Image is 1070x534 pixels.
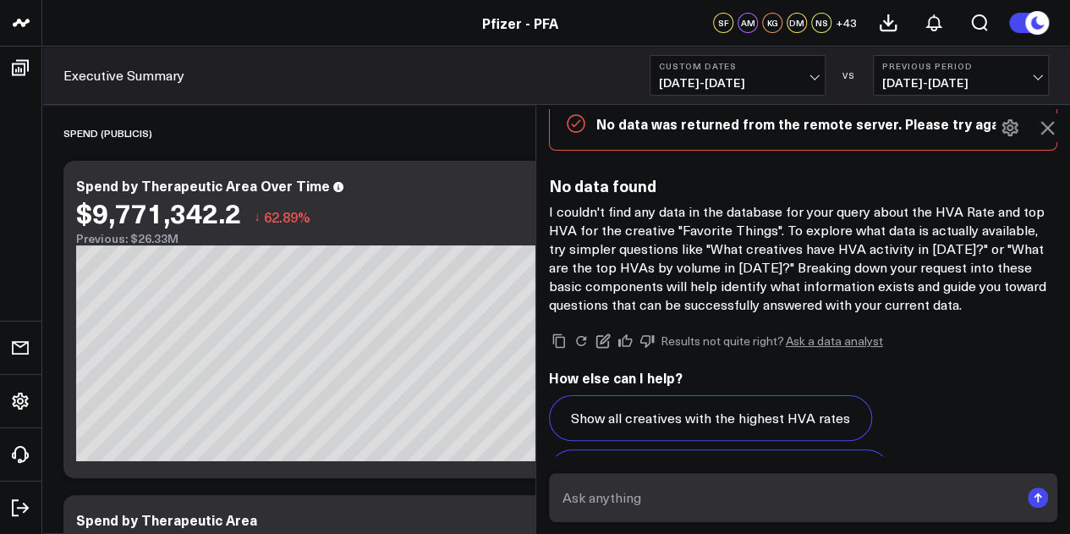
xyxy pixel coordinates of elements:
[549,449,890,495] button: Which creatives have the most unique sessions?
[811,13,831,33] div: NS
[882,61,1040,71] b: Previous Period
[786,335,883,347] a: Ask a data analyst
[836,17,857,29] span: + 43
[549,395,872,441] button: Show all creatives with the highest HVA rates
[661,333,784,349] span: Results not quite right?
[63,113,152,152] div: SPEND (PUBLICIS)
[834,70,864,80] div: VS
[76,510,257,529] div: Spend by Therapeutic Area
[762,13,782,33] div: KG
[76,232,609,245] div: Previous: $26.33M
[254,206,261,228] span: ↓
[264,207,310,226] span: 62.89%
[549,202,1058,314] p: I couldn't find any data in the database for your query about the HVA Rate and top HVA for the cr...
[882,76,1040,90] span: [DATE] - [DATE]
[873,55,1049,96] button: Previous Period[DATE]-[DATE]
[787,13,807,33] div: DM
[549,176,1058,195] h3: No data found
[549,368,1058,387] h2: How else can I help?
[558,482,1020,513] input: Ask anything
[596,114,1040,133] p: No data was returned from the remote server. Please try again.
[836,13,857,33] button: +43
[713,13,733,33] div: SF
[76,197,241,228] div: $9,771,342.2
[659,76,816,90] span: [DATE] - [DATE]
[482,14,558,32] a: Pfizer - PFA
[63,66,184,85] a: Executive Summary
[738,13,758,33] div: AM
[650,55,826,96] button: Custom Dates[DATE]-[DATE]
[76,176,330,195] div: Spend by Therapeutic Area Over Time
[549,331,569,351] button: Copy
[659,61,816,71] b: Custom Dates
